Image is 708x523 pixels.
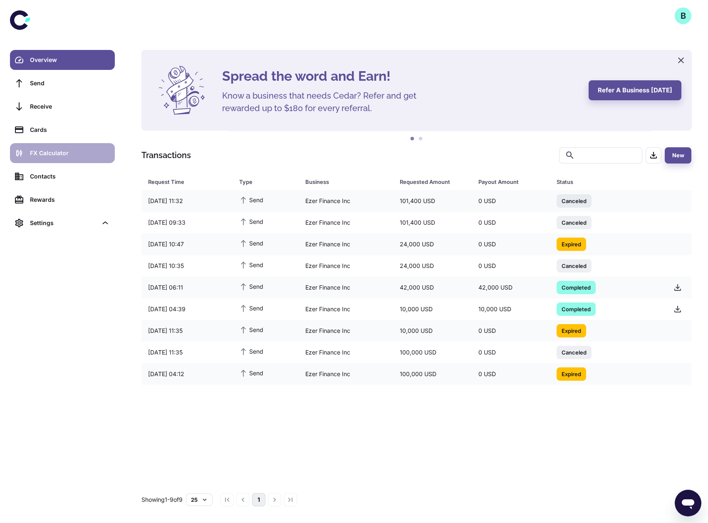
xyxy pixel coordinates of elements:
div: Request Time [148,176,218,188]
iframe: Button to launch messaging window [675,490,701,516]
div: Ezer Finance Inc [299,323,393,339]
div: [DATE] 04:39 [141,301,233,317]
span: Status [557,176,657,188]
span: Requested Amount [400,176,468,188]
div: [DATE] 10:47 [141,236,233,252]
div: Ezer Finance Inc [299,366,393,382]
div: [DATE] 10:35 [141,258,233,274]
a: Cards [10,120,115,140]
div: 10,000 USD [393,301,472,317]
div: Status [557,176,646,188]
span: Canceled [557,261,592,270]
div: [DATE] 09:33 [141,215,233,231]
p: Showing 1-9 of 9 [141,495,183,504]
span: Send [239,368,263,377]
div: Settings [10,213,115,233]
a: FX Calculator [10,143,115,163]
div: 0 USD [472,345,550,360]
button: 25 [186,493,213,506]
div: Rewards [30,195,110,204]
div: 100,000 USD [393,366,472,382]
a: Rewards [10,190,115,210]
div: Type [239,176,285,188]
div: FX Calculator [30,149,110,158]
div: 10,000 USD [393,323,472,339]
div: 10,000 USD [472,301,550,317]
div: Overview [30,55,110,64]
span: Send [239,195,263,204]
div: Cards [30,125,110,134]
span: Send [239,303,263,312]
span: Completed [557,305,596,313]
h4: Spread the word and Earn! [222,66,579,86]
div: Ezer Finance Inc [299,345,393,360]
span: Send [239,217,263,226]
div: 24,000 USD [393,258,472,274]
div: [DATE] 11:35 [141,345,233,360]
div: 100,000 USD [393,345,472,360]
button: page 1 [252,493,265,506]
button: 1 [408,135,416,143]
span: Send [239,347,263,356]
div: 101,400 USD [393,193,472,209]
div: [DATE] 06:11 [141,280,233,295]
span: Request Time [148,176,229,188]
div: 42,000 USD [472,280,550,295]
div: Requested Amount [400,176,458,188]
div: 0 USD [472,193,550,209]
div: Send [30,79,110,88]
div: Settings [30,218,97,228]
div: [DATE] 11:35 [141,323,233,339]
div: Ezer Finance Inc [299,258,393,274]
span: Send [239,282,263,291]
div: 42,000 USD [393,280,472,295]
span: Canceled [557,196,592,205]
h5: Know a business that needs Cedar? Refer and get rewarded up to $180 for every referral. [222,89,430,114]
div: 0 USD [472,215,550,231]
span: Completed [557,283,596,291]
div: 0 USD [472,366,550,382]
span: Send [239,238,263,248]
div: Ezer Finance Inc [299,215,393,231]
div: Contacts [30,172,110,181]
div: Ezer Finance Inc [299,301,393,317]
div: [DATE] 04:12 [141,366,233,382]
div: 24,000 USD [393,236,472,252]
div: Ezer Finance Inc [299,193,393,209]
span: Type [239,176,295,188]
button: B [675,7,691,24]
h1: Transactions [141,149,191,161]
div: 0 USD [472,236,550,252]
div: Payout Amount [478,176,536,188]
div: 101,400 USD [393,215,472,231]
div: Ezer Finance Inc [299,236,393,252]
span: Expired [557,326,586,335]
button: 2 [416,135,425,143]
span: Send [239,325,263,334]
div: 0 USD [472,323,550,339]
div: Receive [30,102,110,111]
button: New [665,147,691,164]
span: Payout Amount [478,176,547,188]
span: Expired [557,240,586,248]
div: Ezer Finance Inc [299,280,393,295]
span: Canceled [557,218,592,226]
span: Expired [557,369,586,378]
span: Send [239,260,263,269]
a: Receive [10,97,115,116]
a: Send [10,73,115,93]
div: [DATE] 11:32 [141,193,233,209]
nav: pagination navigation [219,493,298,506]
div: 0 USD [472,258,550,274]
a: Overview [10,50,115,70]
button: Refer a business [DATE] [589,80,681,100]
span: Canceled [557,348,592,356]
a: Contacts [10,166,115,186]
